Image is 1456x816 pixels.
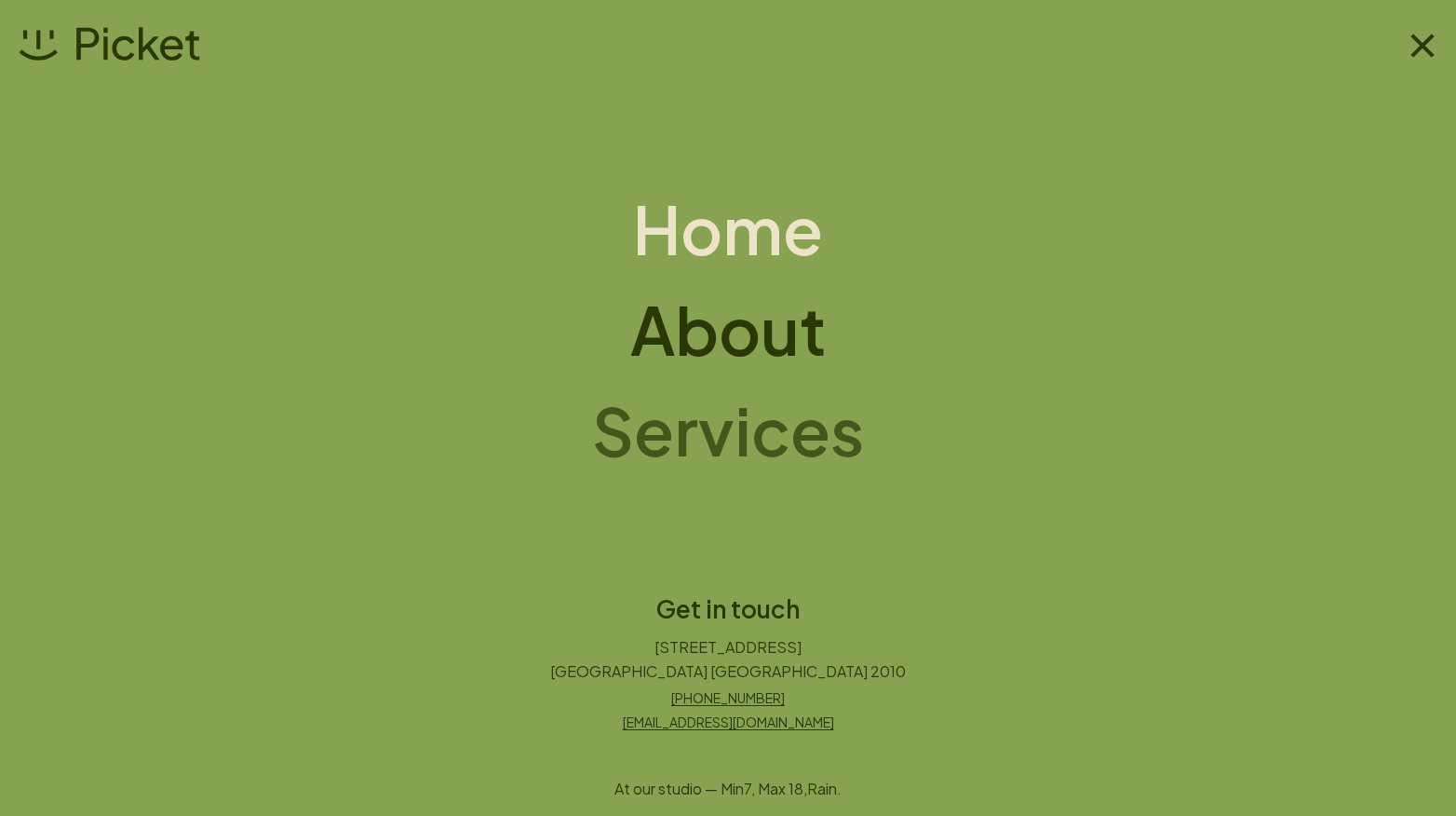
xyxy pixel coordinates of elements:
[550,635,906,684] p: [STREET_ADDRESS] [GEOGRAPHIC_DATA] [GEOGRAPHIC_DATA] 2010
[630,292,827,367] a: About
[614,777,842,801] p: At our studio — Min 7 , Max 18 , Rain .
[633,192,823,266] a: Home
[550,594,906,624] h2: Get in touch
[550,687,906,708] a: [PHONE_NUMBER]
[550,712,906,732] a: [EMAIL_ADDRESS][DOMAIN_NAME]
[592,393,864,468] a: Services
